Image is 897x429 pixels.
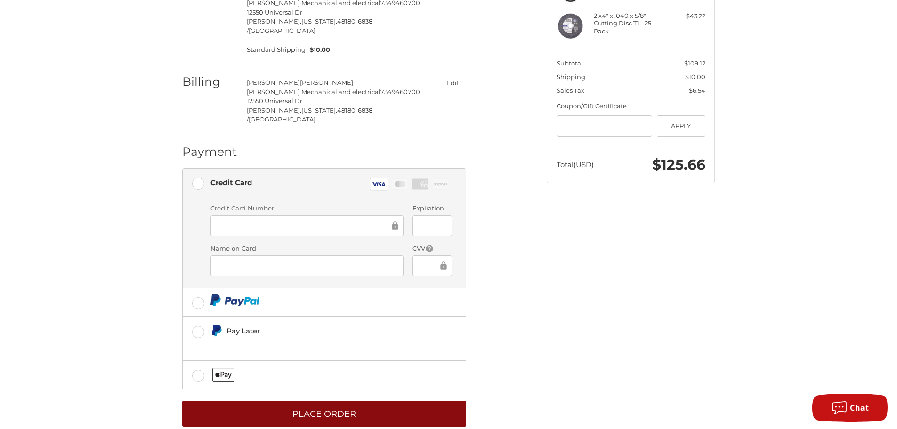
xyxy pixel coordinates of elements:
[557,59,583,67] span: Subtotal
[249,27,315,34] span: [GEOGRAPHIC_DATA]
[306,45,331,55] span: $10.00
[247,17,301,25] span: [PERSON_NAME],
[557,87,584,94] span: Sales Tax
[557,115,653,137] input: Gift Certificate or Coupon Code
[210,325,222,337] img: Pay Later icon
[439,76,466,89] button: Edit
[412,204,452,213] label: Expiration
[210,175,252,190] div: Credit Card
[210,340,402,349] iframe: PayPal Message 1
[182,401,466,427] button: Place Order
[247,88,380,96] span: [PERSON_NAME] Mechanical and electrical
[247,106,301,114] span: [PERSON_NAME],
[689,87,705,94] span: $6.54
[210,244,404,253] label: Name on Card
[594,12,666,35] h4: 2 x 4" x .040 x 5/8" Cutting Disc T1 - 25 Pack
[226,323,401,339] div: Pay Later
[210,204,404,213] label: Credit Card Number
[301,106,337,114] span: [US_STATE],
[419,260,438,271] iframe: Secure Credit Card Frame - CVV
[419,220,445,231] iframe: Secure Credit Card Frame - Expiration Date
[247,8,302,16] span: 12550 Universal Dr
[217,220,390,231] iframe: Secure Credit Card Frame - Credit Card Number
[652,156,705,173] span: $125.66
[247,17,372,34] span: 48180-6838 /
[247,97,302,105] span: 12550 Universal Dr
[850,403,869,413] span: Chat
[668,12,705,21] div: $43.22
[217,260,397,271] iframe: Secure Credit Card Frame - Cardholder Name
[412,244,452,253] label: CVV
[249,115,315,123] span: [GEOGRAPHIC_DATA]
[247,79,300,86] span: [PERSON_NAME]
[557,102,705,111] div: Coupon/Gift Certificate
[657,115,705,137] button: Apply
[210,294,260,306] img: PayPal icon
[684,59,705,67] span: $109.12
[685,73,705,81] span: $10.00
[557,160,594,169] span: Total (USD)
[182,145,237,159] h2: Payment
[182,74,237,89] h2: Billing
[557,73,585,81] span: Shipping
[300,79,353,86] span: [PERSON_NAME]
[812,394,888,422] button: Chat
[380,88,420,96] span: 7349460700
[301,17,337,25] span: [US_STATE],
[247,45,306,55] span: Standard Shipping
[212,368,234,382] img: Applepay icon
